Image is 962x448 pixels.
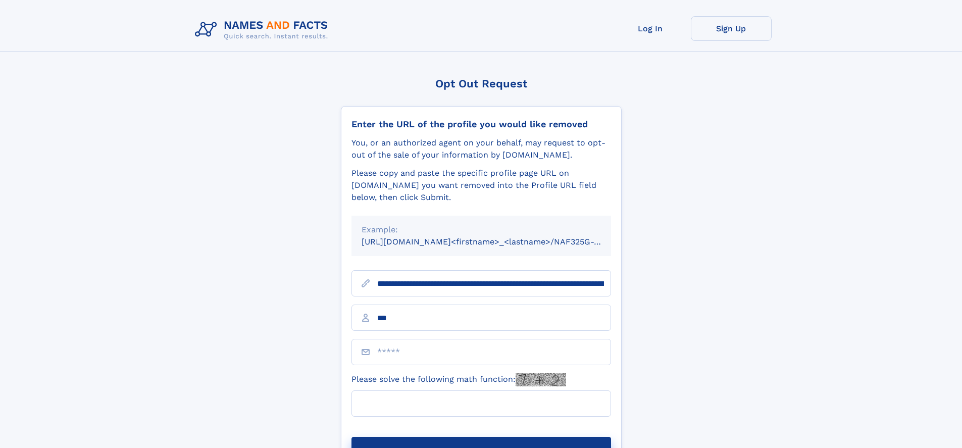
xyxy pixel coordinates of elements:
[341,77,622,90] div: Opt Out Request
[610,16,691,41] a: Log In
[191,16,336,43] img: Logo Names and Facts
[362,224,601,236] div: Example:
[691,16,772,41] a: Sign Up
[351,119,611,130] div: Enter the URL of the profile you would like removed
[351,167,611,204] div: Please copy and paste the specific profile page URL on [DOMAIN_NAME] you want removed into the Pr...
[362,237,630,246] small: [URL][DOMAIN_NAME]<firstname>_<lastname>/NAF325G-xxxxxxxx
[351,137,611,161] div: You, or an authorized agent on your behalf, may request to opt-out of the sale of your informatio...
[351,373,566,386] label: Please solve the following math function:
